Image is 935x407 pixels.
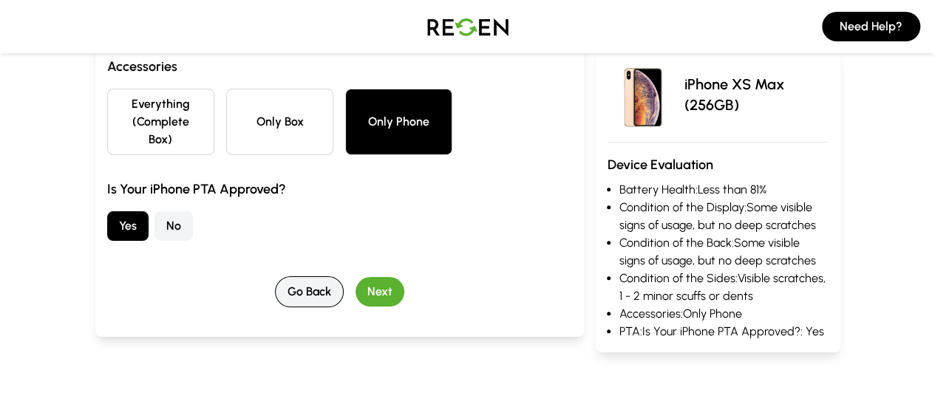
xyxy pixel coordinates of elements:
[619,234,829,270] li: Condition of the Back: Some visible signs of usage, but no deep scratches
[154,211,193,241] button: No
[356,277,404,307] button: Next
[275,276,344,307] button: Go Back
[684,74,829,115] p: iPhone XS Max (256GB)
[619,181,829,199] li: Battery Health: Less than 81%
[416,6,520,47] img: Logo
[619,199,829,234] li: Condition of the Display: Some visible signs of usage, but no deep scratches
[619,270,829,305] li: Condition of the Sides: Visible scratches, 1 - 2 minor scuffs or dents
[345,89,452,155] button: Only Phone
[619,323,829,341] li: PTA: Is Your iPhone PTA Approved?: Yes
[107,211,149,241] button: Yes
[822,12,920,41] button: Need Help?
[608,59,679,130] img: iPhone XS Max
[107,89,214,155] button: Everything (Complete Box)
[226,89,333,155] button: Only Box
[608,154,829,175] h3: Device Evaluation
[619,305,829,323] li: Accessories: Only Phone
[107,179,572,199] h3: Is Your iPhone PTA Approved?
[107,56,572,77] h3: Accessories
